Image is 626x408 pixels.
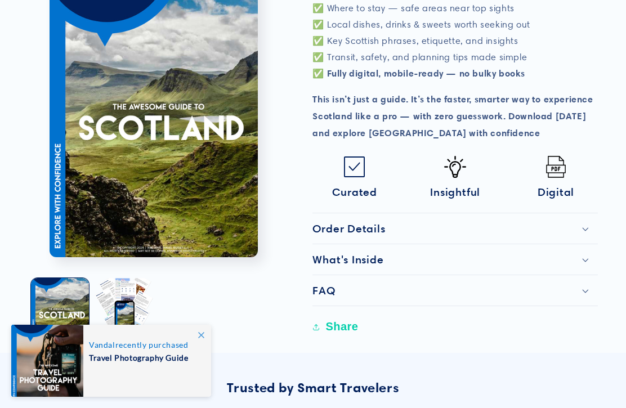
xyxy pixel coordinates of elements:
button: Load image 1 in gallery view [31,278,89,336]
h2: Order Details [312,222,385,235]
strong: This isn’t just a guide. It’s the faster, smarter way to experience Scotland like a pro — with ze... [312,93,593,138]
summary: What's Inside [312,244,598,275]
button: Load image 2 in gallery view [95,278,153,336]
summary: Order Details [312,213,598,244]
span: Travel Photography Guide [89,349,199,364]
span: Vandal [89,340,115,349]
img: Pdf.png [545,156,567,178]
span: Digital [538,185,574,199]
strong: ✅ Fully digital, mobile-ready — no bulky books [312,68,525,79]
h2: FAQ [312,284,335,297]
button: Share [312,315,361,339]
div: Trusted by Smart Travelers [11,375,615,400]
span: Curated [332,185,377,199]
img: Idea-icon.png [444,156,466,178]
summary: FAQ [312,275,598,306]
span: Insightful [430,185,480,199]
h2: What's Inside [312,253,383,266]
span: recently purchased [89,340,199,349]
